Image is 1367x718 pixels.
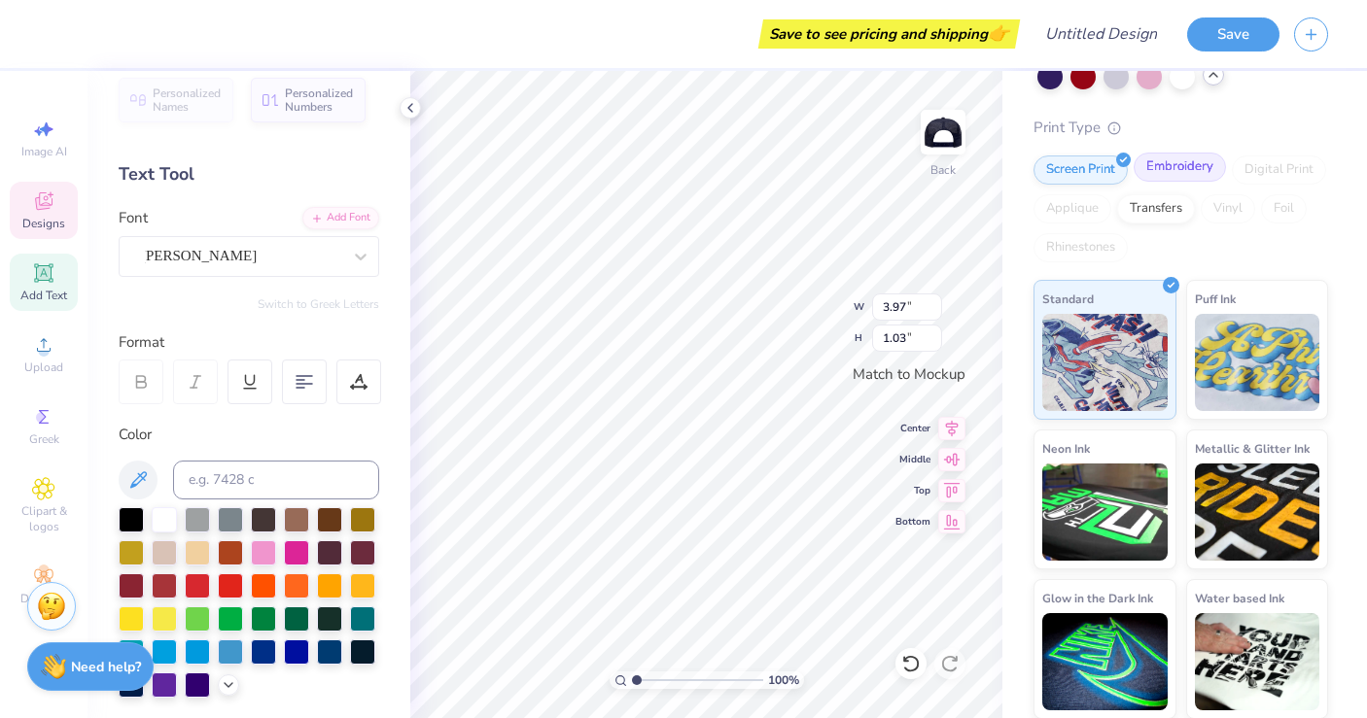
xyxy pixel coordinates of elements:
[1195,463,1320,561] img: Metallic & Glitter Ink
[1232,155,1326,185] div: Digital Print
[119,331,381,354] div: Format
[930,161,956,179] div: Back
[1195,438,1310,459] span: Metallic & Glitter Ink
[924,113,963,152] img: Back
[21,144,67,159] span: Image AI
[22,216,65,231] span: Designs
[1042,463,1168,561] img: Neon Ink
[988,21,1009,45] span: 👉
[1134,153,1226,182] div: Embroidery
[1034,155,1128,185] div: Screen Print
[119,207,148,229] label: Font
[1030,15,1173,53] input: Untitled Design
[302,207,379,229] div: Add Font
[258,296,379,312] button: Switch to Greek Letters
[1034,194,1111,223] div: Applique
[1042,314,1168,411] img: Standard
[895,515,930,529] span: Bottom
[1042,588,1153,608] span: Glow in the Dark Ink
[24,359,63,375] span: Upload
[768,671,799,689] span: 100 %
[20,591,67,606] span: Decorate
[1195,588,1284,608] span: Water based Ink
[119,424,379,446] div: Color
[1042,438,1090,459] span: Neon Ink
[20,288,67,303] span: Add Text
[10,503,78,534] span: Clipart & logos
[895,484,930,497] span: Top
[153,86,222,114] span: Personalized Names
[1034,233,1128,262] div: Rhinestones
[173,461,379,499] input: e.g. 7428 c
[119,161,379,188] div: Text Tool
[71,658,141,676] strong: Need help?
[1042,613,1168,710] img: Glow in the Dark Ink
[895,422,930,435] span: Center
[1187,17,1279,51] button: Save
[1195,314,1320,411] img: Puff Ink
[1195,289,1236,309] span: Puff Ink
[1042,289,1094,309] span: Standard
[1117,194,1195,223] div: Transfers
[1261,194,1307,223] div: Foil
[285,86,354,114] span: Personalized Numbers
[763,19,1015,49] div: Save to see pricing and shipping
[1034,117,1328,139] div: Print Type
[1201,194,1255,223] div: Vinyl
[29,431,59,447] span: Greek
[895,453,930,466] span: Middle
[1195,613,1320,710] img: Water based Ink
